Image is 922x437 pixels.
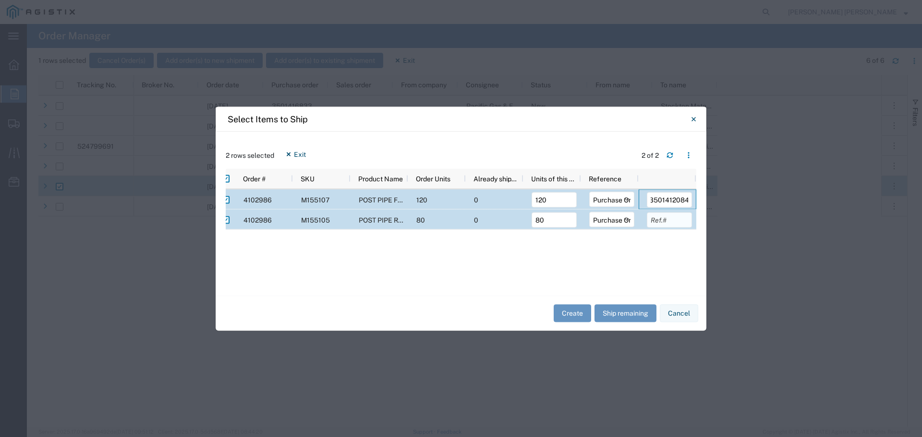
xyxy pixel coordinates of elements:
button: Create [554,305,591,322]
span: Already shipped [473,175,520,182]
button: Ship remaining [594,305,656,322]
div: 2 of 2 [642,150,659,160]
button: Exit [278,146,314,162]
h4: Select Items to Ship [228,113,308,126]
span: 0 [474,216,478,224]
span: POST PIPE REMOVABLE GALV STEEL 4" X 80" [359,216,502,224]
span: M155105 [301,216,330,224]
button: Cancel [660,305,698,322]
span: POST PIPE FIXED GALV STEEL 4" X 80" [359,196,482,203]
span: Units of this shipment [531,175,577,182]
span: 4102986 [243,196,272,203]
span: 2 rows selected [226,150,274,160]
span: Reference [589,175,621,182]
button: Close [684,109,703,129]
span: Order Units [416,175,450,182]
input: Ref.# [647,192,692,207]
button: Refresh table [662,148,678,163]
span: Product Name [358,175,403,182]
span: SKU [301,175,315,182]
span: 4102986 [243,216,272,224]
input: Ref.# [647,212,692,227]
span: 120 [416,196,427,203]
span: 80 [416,216,425,224]
span: M155107 [301,196,329,203]
span: Order # [243,175,266,182]
span: 0 [474,196,478,203]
